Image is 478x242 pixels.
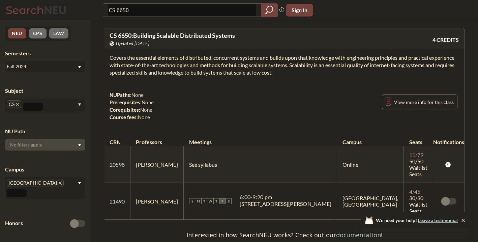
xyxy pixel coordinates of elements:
[5,139,85,151] div: Dropdown arrow
[16,103,19,106] svg: X to remove pill
[5,99,85,112] div: CSX to remove pillDropdown arrow
[110,138,121,146] div: CRN
[7,100,21,108] span: CSX to remove pill
[49,28,68,38] button: LAW
[59,182,62,185] svg: X to remove pill
[240,200,331,207] div: [STREET_ADDRESS][PERSON_NAME]
[337,183,404,220] td: [GEOGRAPHIC_DATA], [GEOGRAPHIC_DATA]
[226,198,232,204] span: S
[110,32,235,39] span: CS 6650 : Building Scalable Distributed Systems
[130,132,184,146] th: Professors
[110,54,459,76] section: Covers the essential elements of distributed, concurrent systems and builds upon that knowledge w...
[5,128,85,135] div: NU Path
[336,231,382,239] a: documentation!
[189,198,195,204] span: S
[130,146,184,183] td: [PERSON_NAME]
[78,103,81,106] svg: Dropdown arrow
[261,3,278,17] div: magnifying glass
[29,28,47,38] button: CPS
[409,188,420,195] span: 4 / 45
[213,198,219,204] span: T
[110,161,125,168] a: 20598
[433,132,464,146] th: Notifications
[189,161,217,168] span: See syllabus
[8,28,26,38] button: NEU
[240,194,331,200] div: 6:00 - 9:20 pm
[409,152,423,158] span: 11 / 79
[286,4,313,17] button: Sign In
[376,218,458,223] span: We need your help!
[337,146,404,183] td: Online
[5,166,85,173] div: Campus
[138,114,150,120] span: None
[195,198,201,204] span: M
[207,198,213,204] span: W
[394,98,454,106] span: View more info for this class
[219,198,226,204] span: F
[184,132,337,146] th: Meetings
[409,158,427,177] span: 50/50 Waitlist Seats
[78,66,81,69] svg: Dropdown arrow
[78,182,81,185] svg: Dropdown arrow
[142,99,154,105] span: None
[265,5,273,15] svg: magnifying glass
[5,61,85,72] div: Fall 2024Dropdown arrow
[108,4,256,16] input: Class, professor, course number, "phrase"
[337,132,404,146] th: Campus
[110,198,125,205] a: 21490
[418,217,458,223] a: Leave a testimonial
[131,92,144,98] span: None
[201,198,207,204] span: T
[409,195,427,214] span: 30/30 Waitlist Seats
[110,91,154,121] div: NUPaths: Prerequisites: Corequisites: Course fees:
[7,63,77,70] div: Fall 2024
[5,177,85,199] div: [GEOGRAPHIC_DATA]X to remove pillDropdown arrow
[116,40,149,47] span: Updated [DATE]
[130,183,184,220] td: [PERSON_NAME]
[78,144,81,146] svg: Dropdown arrow
[140,107,152,113] span: None
[404,132,433,146] th: Seats
[5,87,85,95] div: Subject
[7,179,64,187] span: [GEOGRAPHIC_DATA]X to remove pill
[5,219,23,227] p: Honors
[5,50,85,57] div: Semesters
[432,36,459,44] span: 4 CREDITS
